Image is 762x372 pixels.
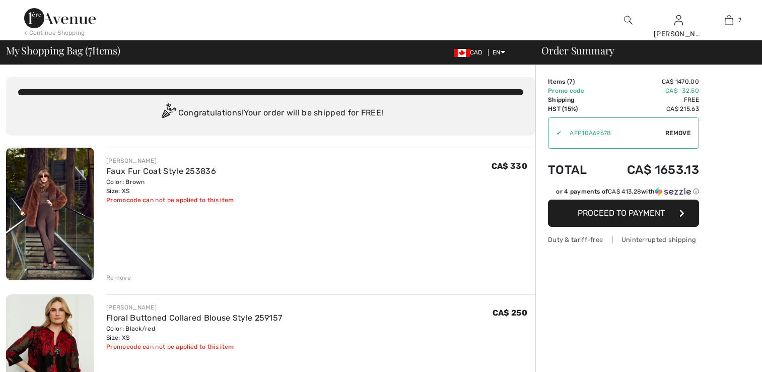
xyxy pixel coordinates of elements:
[106,166,216,176] a: Faux Fur Coat Style 253836
[548,129,562,138] div: ✔
[601,95,699,104] td: Free
[548,86,601,95] td: Promo code
[24,8,96,28] img: 1ère Avenue
[569,78,573,85] span: 7
[548,153,601,187] td: Total
[88,43,92,56] span: 7
[654,29,703,39] div: [PERSON_NAME]
[106,273,131,282] div: Remove
[106,313,282,323] a: Floral Buttoned Collared Blouse Style 259157
[665,129,690,138] span: Remove
[562,118,665,148] input: Promo code
[704,14,753,26] a: 7
[106,303,282,312] div: [PERSON_NAME]
[738,16,741,25] span: 7
[674,14,683,26] img: My Info
[548,95,601,104] td: Shipping
[674,15,683,25] a: Sign In
[6,148,94,280] img: Faux Fur Coat Style 253836
[556,187,699,196] div: or 4 payments of with
[601,104,699,113] td: CA$ 215.63
[548,104,601,113] td: HST (15%)
[624,14,633,26] img: search the website
[158,103,178,123] img: Congratulation2.svg
[106,196,234,205] div: Promocode can not be applied to this item
[6,45,120,55] span: My Shopping Bag ( Items)
[106,156,234,165] div: [PERSON_NAME]
[492,161,527,171] span: CA$ 330
[548,200,699,227] button: Proceed to Payment
[548,235,699,244] div: Duty & tariff-free | Uninterrupted shipping
[106,342,282,351] div: Promocode can not be applied to this item
[18,103,523,123] div: Congratulations! Your order will be shipped for FREE!
[106,177,234,196] div: Color: Brown Size: XS
[454,49,470,57] img: Canadian Dollar
[548,187,699,200] div: or 4 payments ofCA$ 413.28withSezzle Click to learn more about Sezzle
[578,208,665,218] span: Proceed to Payment
[493,49,505,56] span: EN
[655,187,691,196] img: Sezzle
[24,28,85,37] div: < Continue Shopping
[601,153,699,187] td: CA$ 1653.13
[454,49,487,56] span: CAD
[608,188,641,195] span: CA$ 413.28
[601,86,699,95] td: CA$ -32.50
[106,324,282,342] div: Color: Black/red Size: XS
[548,77,601,86] td: Items ( )
[601,77,699,86] td: CA$ 1470.00
[529,45,756,55] div: Order Summary
[725,14,733,26] img: My Bag
[493,308,527,318] span: CA$ 250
